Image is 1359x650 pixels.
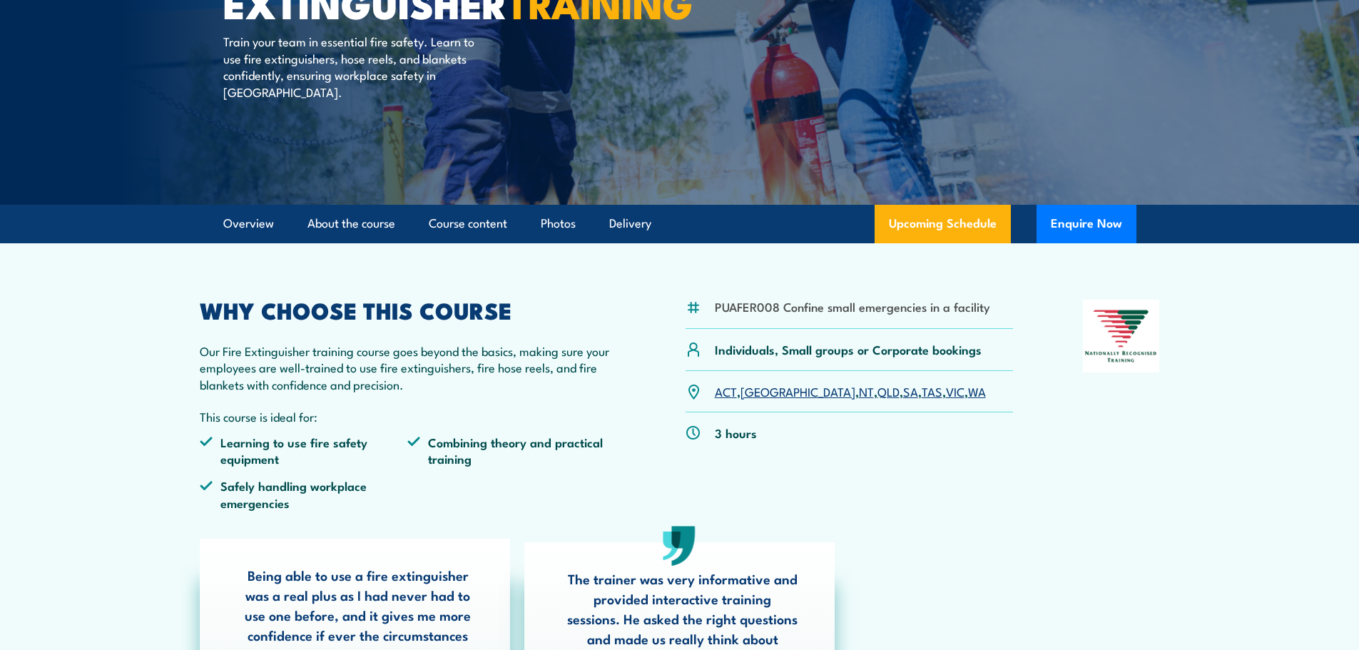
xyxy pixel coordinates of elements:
[541,205,576,243] a: Photos
[200,300,616,320] h2: WHY CHOOSE THIS COURSE
[946,382,964,400] a: VIC
[223,33,484,100] p: Train your team in essential fire safety. Learn to use fire extinguishers, hose reels, and blanke...
[715,425,757,441] p: 3 hours
[200,434,408,467] li: Learning to use fire safety equipment
[715,341,982,357] p: Individuals, Small groups or Corporate bookings
[715,298,990,315] li: PUAFER008 Confine small emergencies in a facility
[429,205,507,243] a: Course content
[307,205,395,243] a: About the course
[877,382,900,400] a: QLD
[1037,205,1136,243] button: Enquire Now
[609,205,651,243] a: Delivery
[903,382,918,400] a: SA
[715,383,986,400] p: , , , , , , ,
[968,382,986,400] a: WA
[875,205,1011,243] a: Upcoming Schedule
[223,205,274,243] a: Overview
[922,382,942,400] a: TAS
[407,434,616,467] li: Combining theory and practical training
[859,382,874,400] a: NT
[715,382,737,400] a: ACT
[200,477,408,511] li: Safely handling workplace emergencies
[200,342,616,392] p: Our Fire Extinguisher training course goes beyond the basics, making sure your employees are well...
[200,408,616,425] p: This course is ideal for:
[740,382,855,400] a: [GEOGRAPHIC_DATA]
[1083,300,1160,372] img: Nationally Recognised Training logo.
